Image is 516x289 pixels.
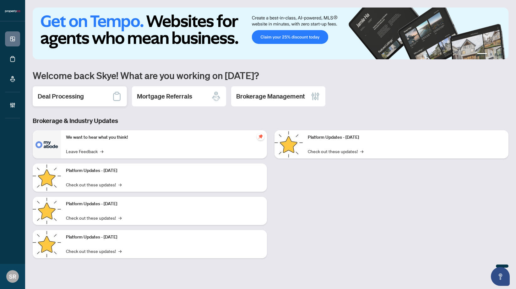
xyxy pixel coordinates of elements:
a: Check out these updates!→ [66,214,122,221]
a: Leave Feedback→ [66,148,103,155]
button: 1 [477,53,487,56]
p: Platform Updates - [DATE] [66,167,262,174]
p: We want to hear what you think! [66,134,262,141]
img: Platform Updates - September 16, 2025 [33,163,61,192]
button: 3 [495,53,497,56]
img: logo [5,9,20,13]
img: Slide 0 [33,8,508,59]
h3: Brokerage & Industry Updates [33,116,508,125]
p: Platform Updates - [DATE] [308,134,504,141]
button: Open asap [491,267,510,286]
img: Platform Updates - June 23, 2025 [274,130,303,158]
button: 2 [490,53,492,56]
button: 4 [500,53,502,56]
h2: Brokerage Management [236,92,305,101]
span: pushpin [257,133,264,140]
span: → [118,214,122,221]
a: Check out these updates!→ [66,248,122,254]
h2: Mortgage Referrals [137,92,192,101]
p: Platform Updates - [DATE] [66,234,262,241]
h2: Deal Processing [38,92,84,101]
span: → [360,148,363,155]
span: → [100,148,103,155]
h1: Welcome back Skye! What are you working on [DATE]? [33,69,508,81]
img: Platform Updates - July 8, 2025 [33,230,61,258]
p: Platform Updates - [DATE] [66,201,262,207]
a: Check out these updates!→ [66,181,122,188]
span: → [118,181,122,188]
span: SR [9,272,16,281]
img: Platform Updates - July 21, 2025 [33,197,61,225]
img: We want to hear what you think! [33,130,61,158]
a: Check out these updates!→ [308,148,363,155]
span: → [118,248,122,254]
